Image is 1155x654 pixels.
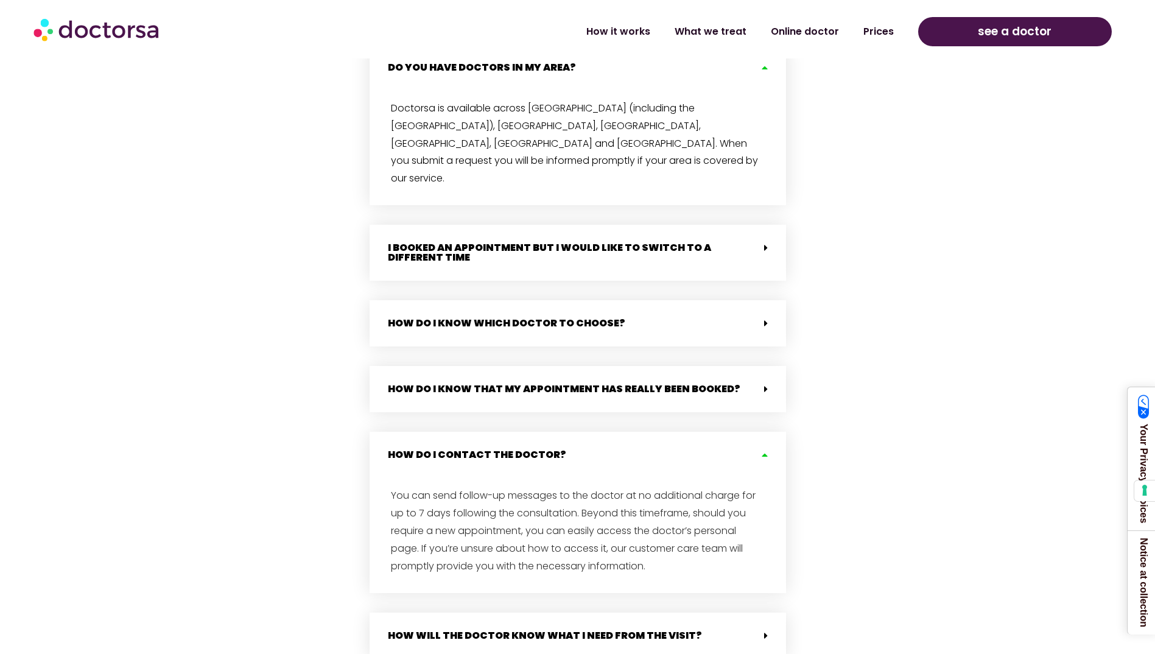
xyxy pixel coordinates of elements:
div: I booked an appointment but I would like to switch to a different time [370,225,786,281]
a: I booked an appointment but I would like to switch to a different time [388,241,711,264]
span: You can send follow-up messages to the doctor at no additional charge for up to 7 days following ... [391,488,756,572]
a: see a doctor [918,17,1112,46]
div: How do I know which doctor to choose? [370,300,786,346]
img: California Consumer Privacy Act (CCPA) Opt-Out Icon [1138,395,1150,419]
a: Prices [851,18,906,46]
a: How will the doctor know what I need from the visit? [388,628,702,642]
div: Do you have doctors in my area? [370,91,786,205]
span: see a doctor [978,22,1051,41]
span: Doctorsa is available across [GEOGRAPHIC_DATA] (including the [GEOGRAPHIC_DATA]), [GEOGRAPHIC_DAT... [391,101,758,185]
a: How do I contact the doctor? [388,448,566,462]
button: Your consent preferences for tracking technologies [1134,480,1155,501]
a: Online doctor [759,18,851,46]
div: How do I contact the doctor? [370,478,786,592]
nav: Menu [298,18,906,46]
a: What we treat [662,18,759,46]
a: How it works [574,18,662,46]
div: Do you have doctors in my area? [370,44,786,91]
div: How do I know that my appointment has really been booked? [370,366,786,412]
a: How do I know that my appointment has really been booked? [388,382,740,396]
div: How do I contact the doctor? [370,432,786,478]
a: How do I know which doctor to choose? [388,316,625,330]
a: Do you have doctors in my area? [388,60,576,74]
